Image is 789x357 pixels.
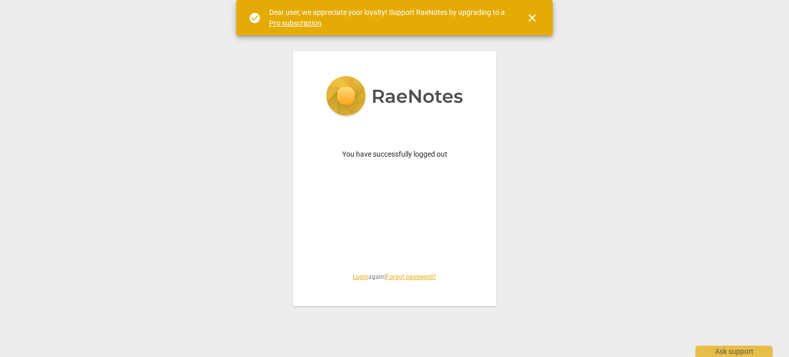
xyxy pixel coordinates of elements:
[353,273,368,280] a: Login
[326,76,463,118] img: 5ac2273c67554f335776073100b6d88f.svg
[249,12,261,24] span: check_circle
[317,149,472,160] p: You have successfully logged out
[526,12,538,24] span: close
[269,7,508,28] div: Dear user, we appreciate your loyalty! Support RaeNotes by upgrading to a
[386,273,436,280] a: Forgot password?
[317,273,472,281] span: again |
[696,346,773,357] div: Ask support
[520,6,544,30] button: Close
[269,19,322,27] a: Pro subscription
